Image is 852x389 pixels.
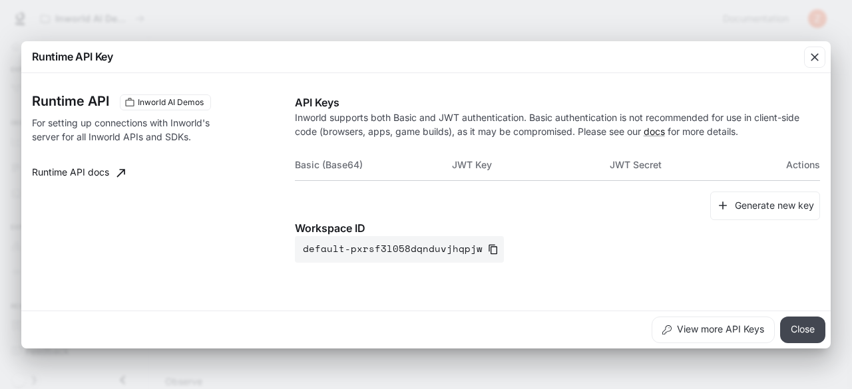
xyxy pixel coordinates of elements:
button: Generate new key [710,192,820,220]
p: For setting up connections with Inworld's server for all Inworld APIs and SDKs. [32,116,221,144]
span: Inworld AI Demos [132,96,209,108]
th: JWT Key [452,149,610,181]
a: docs [644,126,665,137]
p: Workspace ID [295,220,820,236]
button: View more API Keys [652,317,775,343]
button: Close [780,317,825,343]
th: Actions [767,149,820,181]
div: These keys will apply to your current workspace only [120,94,211,110]
p: Runtime API Key [32,49,113,65]
p: Inworld supports both Basic and JWT authentication. Basic authentication is not recommended for u... [295,110,820,138]
a: Runtime API docs [27,160,130,186]
th: Basic (Base64) [295,149,453,181]
th: JWT Secret [610,149,767,181]
h3: Runtime API [32,94,109,108]
p: API Keys [295,94,820,110]
button: default-pxrsf3l058dqnduvjhqpjw [295,236,504,263]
